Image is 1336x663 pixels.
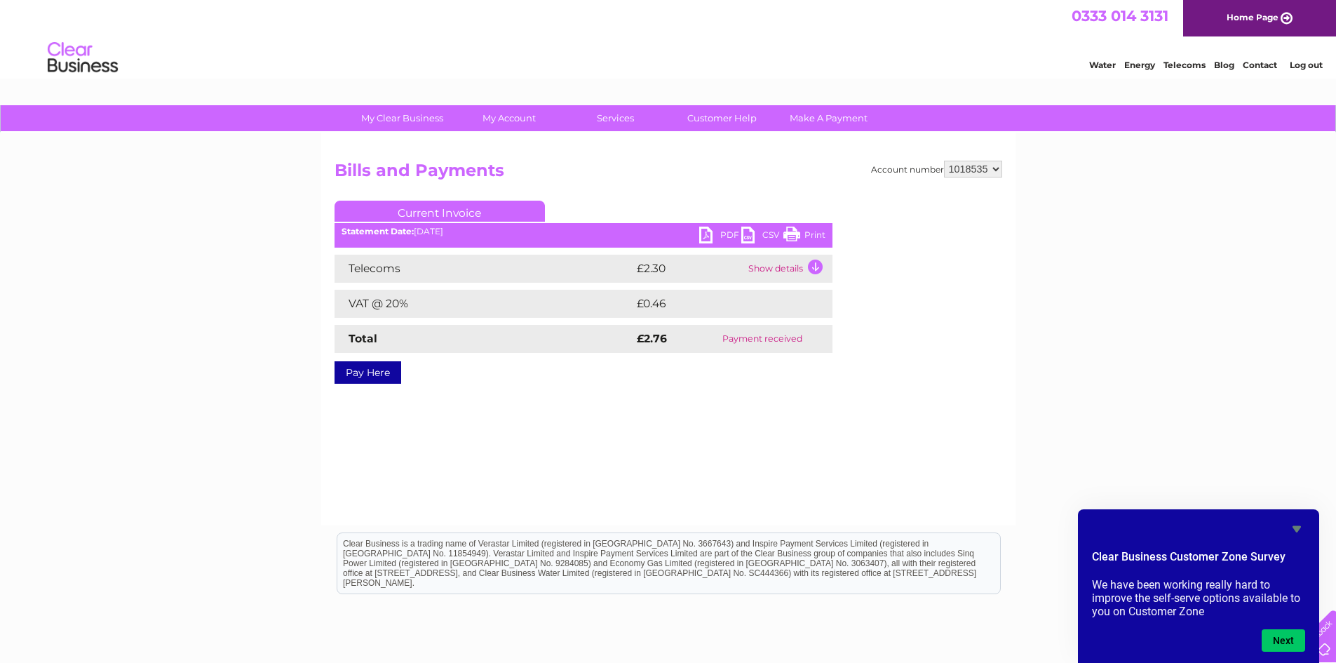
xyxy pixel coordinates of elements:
[558,105,673,131] a: Services
[47,36,119,79] img: logo.png
[1290,60,1323,70] a: Log out
[451,105,567,131] a: My Account
[871,161,1002,178] div: Account number
[1214,60,1234,70] a: Blog
[337,8,1000,68] div: Clear Business is a trading name of Verastar Limited (registered in [GEOGRAPHIC_DATA] No. 3667643...
[783,227,825,247] a: Print
[349,332,377,345] strong: Total
[699,227,741,247] a: PDF
[745,255,832,283] td: Show details
[1262,629,1305,652] button: Next question
[637,332,667,345] strong: £2.76
[1124,60,1155,70] a: Energy
[1163,60,1206,70] a: Telecoms
[1089,60,1116,70] a: Water
[1243,60,1277,70] a: Contact
[344,105,460,131] a: My Clear Business
[335,290,633,318] td: VAT @ 20%
[1072,7,1168,25] a: 0333 014 3131
[335,161,1002,187] h2: Bills and Payments
[1092,549,1305,572] h2: Clear Business Customer Zone Survey
[335,255,633,283] td: Telecoms
[741,227,783,247] a: CSV
[342,226,414,236] b: Statement Date:
[1092,521,1305,652] div: Clear Business Customer Zone Survey
[664,105,780,131] a: Customer Help
[1288,521,1305,537] button: Hide survey
[693,325,832,353] td: Payment received
[335,361,401,384] a: Pay Here
[633,290,800,318] td: £0.46
[771,105,886,131] a: Make A Payment
[633,255,745,283] td: £2.30
[335,227,832,236] div: [DATE]
[1092,578,1305,618] p: We have been working really hard to improve the self-serve options available to you on Customer Zone
[335,201,545,222] a: Current Invoice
